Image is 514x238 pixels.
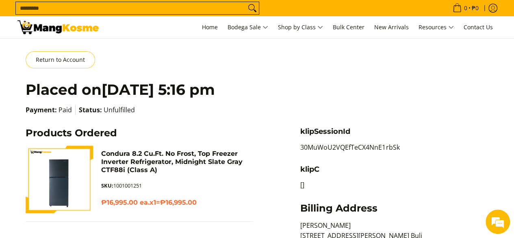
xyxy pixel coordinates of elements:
span: 0 [463,5,468,11]
a: Contact Us [460,16,497,38]
strong: Payment: [26,105,57,114]
a: Bulk Center [329,16,369,38]
h3: Billing Address [300,202,488,214]
span: Contact Us [464,23,493,31]
span: Bodega Sale [228,22,268,33]
h4: klipSessionId [300,127,488,136]
span: ₱16,995.00 ea. [101,199,150,206]
h4: klipC [300,165,488,174]
span: Paid [59,105,72,114]
nav: Main Menu [107,16,497,38]
strong: SKU: [101,182,113,189]
span: Bulk Center [333,23,364,31]
span: New Arrivals [374,23,409,31]
span: • [450,4,481,13]
p: 30MuWoU2VQEfTeCX4NnE1rbSk [300,142,488,161]
h6: x = [101,199,253,207]
span: ₱16,995.00 [160,199,197,206]
button: Search [246,2,259,14]
span: We're online! [47,69,112,151]
a: Condura 8.2 Cu.Ft. No Frost, Top Freezer Inverter Refrigerator, Midnight Slate Gray CTF88i (Class A) [101,150,243,174]
a: Resources [414,16,458,38]
a: Bodega Sale [223,16,272,38]
p: [] [300,180,488,198]
span: Resources [419,22,454,33]
span: Home [202,23,218,31]
h3: Products Ordered [26,127,253,139]
h2: Placed on [26,81,489,99]
div: Chat with us now [42,46,137,56]
div: Minimize live chat window [133,4,153,24]
strong: Status: [79,105,102,114]
span: Shop by Class [278,22,323,33]
img: Condura 8.2 Cu.Ft. No Frost, Top Freezer Inverter Refrigerator, Midnight Slate Gray CTF88i (Class A) [25,145,93,213]
a: New Arrivals [370,16,413,38]
a: Home [198,16,222,38]
span: 1001001251 [101,182,142,189]
span: ₱0 [471,5,480,11]
img: Order #MK0033729 | Mang Kosme [17,20,99,34]
span: 1 [154,199,156,206]
a: Return to Account [26,51,95,68]
textarea: Type your message and hit 'Enter' [4,155,155,183]
a: Shop by Class [274,16,327,38]
span: Unfulfilled [104,105,135,114]
time: [DATE] 5:16 pm [102,81,215,98]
